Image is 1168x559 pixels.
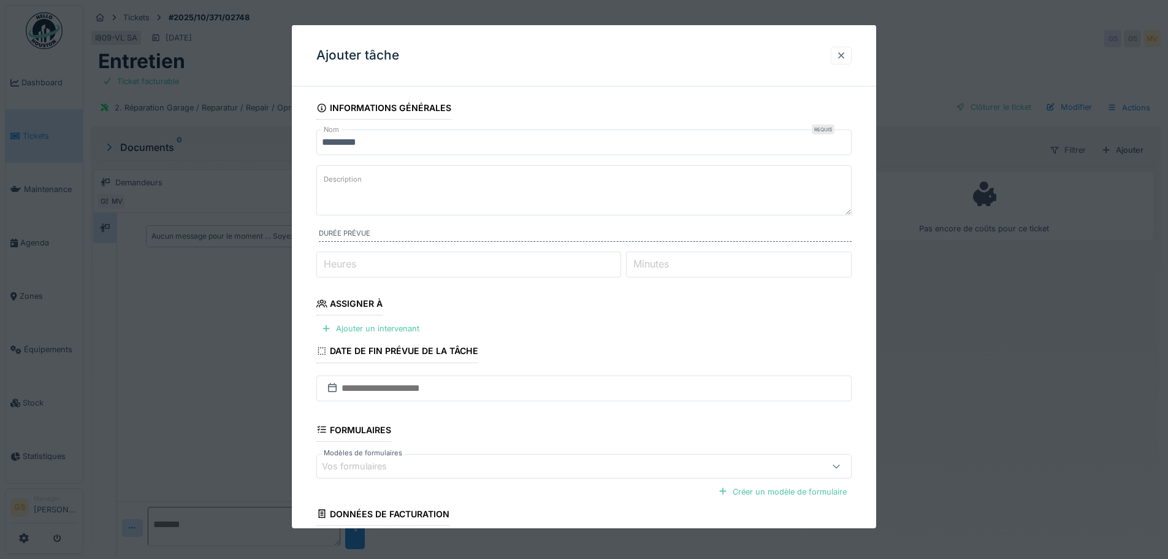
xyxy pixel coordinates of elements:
label: Description [321,172,364,187]
div: Requis [812,125,834,134]
div: Créer un modèle de formulaire [713,484,852,500]
div: Données de facturation [316,505,449,526]
label: Nom [321,125,342,135]
label: Durée prévue [319,228,852,242]
div: Assigner à [316,295,383,315]
label: Heures [321,256,359,271]
label: Minutes [631,256,671,271]
div: Date de fin prévue de la tâche [316,342,478,363]
div: Formulaires [316,420,391,441]
div: Vos formulaires [322,460,404,473]
div: Informations générales [316,99,451,120]
div: Ajouter un intervenant [316,320,424,337]
label: Modèles de formulaires [321,448,405,458]
h3: Ajouter tâche [316,48,399,63]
